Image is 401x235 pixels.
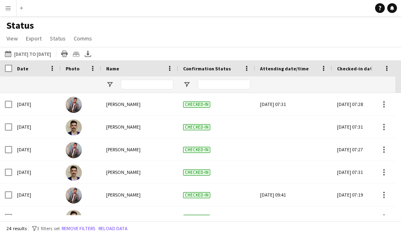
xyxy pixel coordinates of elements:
img: Abdulrahman Almatloob [66,187,82,203]
img: majd arafat [66,119,82,135]
span: Checked-in [183,192,210,198]
span: View [6,35,18,42]
a: Status [47,33,69,44]
span: Export [26,35,42,42]
span: Date [17,66,28,72]
span: Checked-in [183,169,210,176]
span: [PERSON_NAME] [106,214,141,220]
div: [DATE] [12,206,61,229]
button: Reload data [97,224,129,233]
img: majd arafat [66,210,82,226]
span: Checked-in [183,147,210,153]
app-action-btn: Crew files as ZIP [71,49,81,59]
img: Abdulrahman Almatloob [66,97,82,113]
span: [PERSON_NAME] [106,124,141,130]
a: View [3,33,21,44]
span: [PERSON_NAME] [106,101,141,107]
div: [DATE] 07:31 [260,93,327,115]
button: [DATE] to [DATE] [3,49,53,59]
span: Name [106,66,119,72]
app-action-btn: Print [60,49,69,59]
div: [DATE] [12,93,61,115]
input: Name Filter Input [121,80,173,89]
div: [DATE] [12,138,61,161]
span: [PERSON_NAME] [106,169,141,175]
input: Confirmation Status Filter Input [198,80,250,89]
span: Attending date/time [260,66,309,72]
img: Abdulrahman Almatloob [66,142,82,158]
span: [PERSON_NAME] [106,146,141,152]
span: 3 filters set [37,225,60,231]
div: [DATE] [12,184,61,206]
div: [DATE] [12,161,61,183]
span: Photo [66,66,79,72]
button: Open Filter Menu [106,81,113,88]
span: Comms [74,35,92,42]
span: Checked-in [183,102,210,108]
div: [DATE] 09:41 [260,184,327,206]
button: Open Filter Menu [183,81,190,88]
a: Export [23,33,45,44]
span: [PERSON_NAME] [106,192,141,198]
span: Confirmation Status [183,66,231,72]
span: Checked-in date/time [337,66,388,72]
img: majd arafat [66,165,82,181]
button: Remove filters [60,224,97,233]
span: Status [50,35,66,42]
span: Checked-in [183,124,210,130]
span: Checked-in [183,215,210,221]
app-action-btn: Export XLSX [83,49,93,59]
a: Comms [70,33,95,44]
div: [DATE] [12,116,61,138]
